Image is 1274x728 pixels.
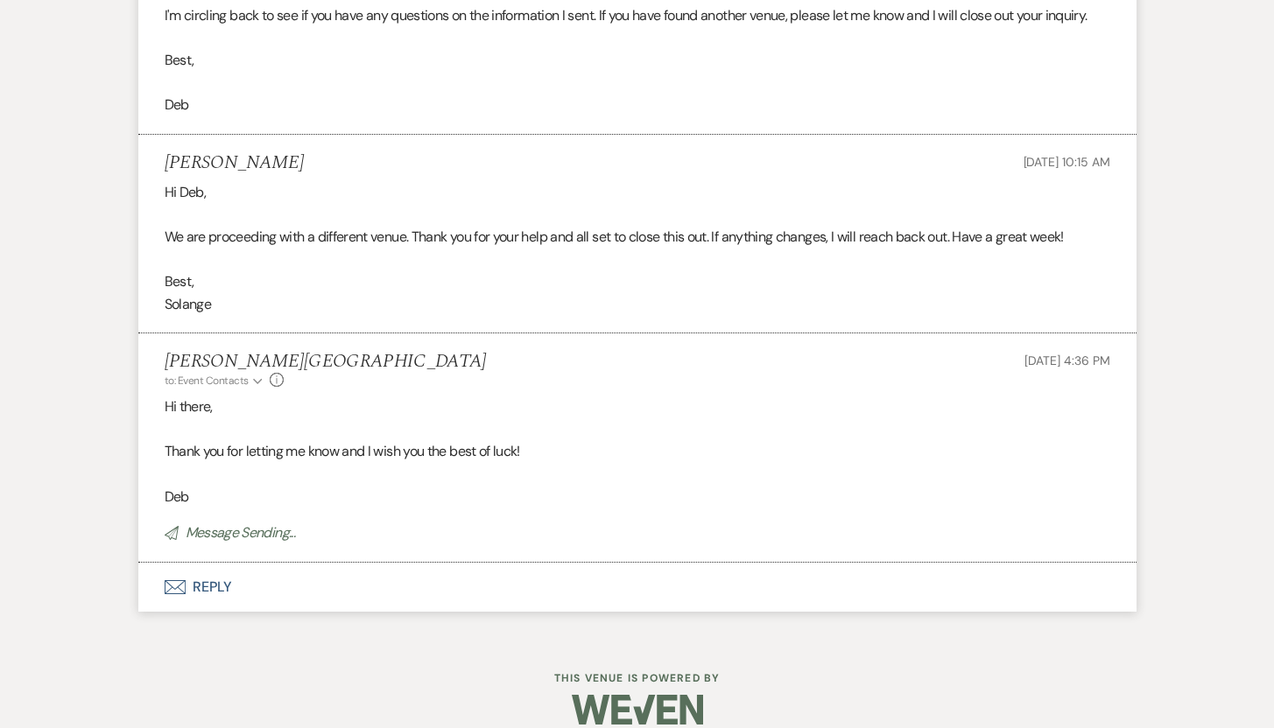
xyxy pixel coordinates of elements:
[165,152,304,174] h5: [PERSON_NAME]
[165,94,1110,116] p: Deb
[1024,353,1109,368] span: [DATE] 4:36 PM
[165,374,249,388] span: to: Event Contacts
[165,486,1110,508] p: Deb
[165,181,1110,204] p: Hi Deb,
[165,440,1110,463] p: Thank you for letting me know and I wish you the best of luck!
[165,373,265,388] button: to: Event Contacts
[165,521,1110,544] p: Message Sending...
[165,270,1110,293] p: Best,
[165,351,487,373] h5: [PERSON_NAME][GEOGRAPHIC_DATA]
[165,226,1110,248] p: We are proceeding with a different venue. Thank you for your help and all set to close this out. ...
[1024,154,1110,170] span: [DATE] 10:15 AM
[138,563,1137,612] button: Reply
[165,395,1110,418] p: Hi there,
[165,49,1110,72] p: Best,
[165,4,1110,27] p: I'm circling back to see if you have any questions on the information I sent. If you have found a...
[165,293,1110,316] p: Solange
